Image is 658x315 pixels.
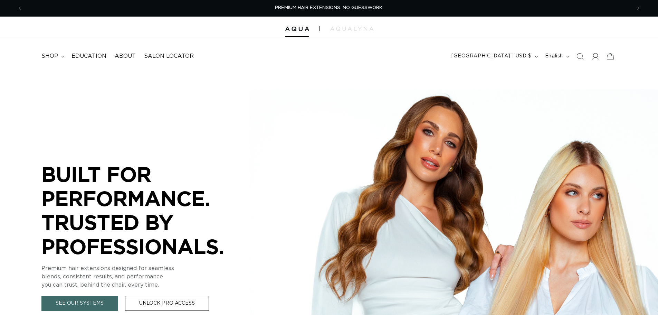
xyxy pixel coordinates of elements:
a: Education [67,48,111,64]
button: English [541,50,572,63]
img: aqualyna.com [330,27,373,31]
a: Unlock Pro Access [125,296,209,311]
button: [GEOGRAPHIC_DATA] | USD $ [447,50,541,63]
span: shop [41,53,58,60]
span: English [545,53,563,60]
a: Salon Locator [140,48,198,64]
p: BUILT FOR PERFORMANCE. TRUSTED BY PROFESSIONALS. [41,162,249,258]
a: See Our Systems [41,296,118,311]
span: About [115,53,136,60]
summary: shop [37,48,67,64]
img: Aqua Hair Extensions [285,27,309,31]
button: Next announcement [631,2,646,15]
span: [GEOGRAPHIC_DATA] | USD $ [451,53,532,60]
span: Salon Locator [144,53,194,60]
summary: Search [572,49,588,64]
a: About [111,48,140,64]
button: Previous announcement [12,2,27,15]
span: PREMIUM HAIR EXTENSIONS. NO GUESSWORK. [275,6,383,10]
p: Premium hair extensions designed for seamless blends, consistent results, and performance you can... [41,264,249,289]
span: Education [71,53,106,60]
